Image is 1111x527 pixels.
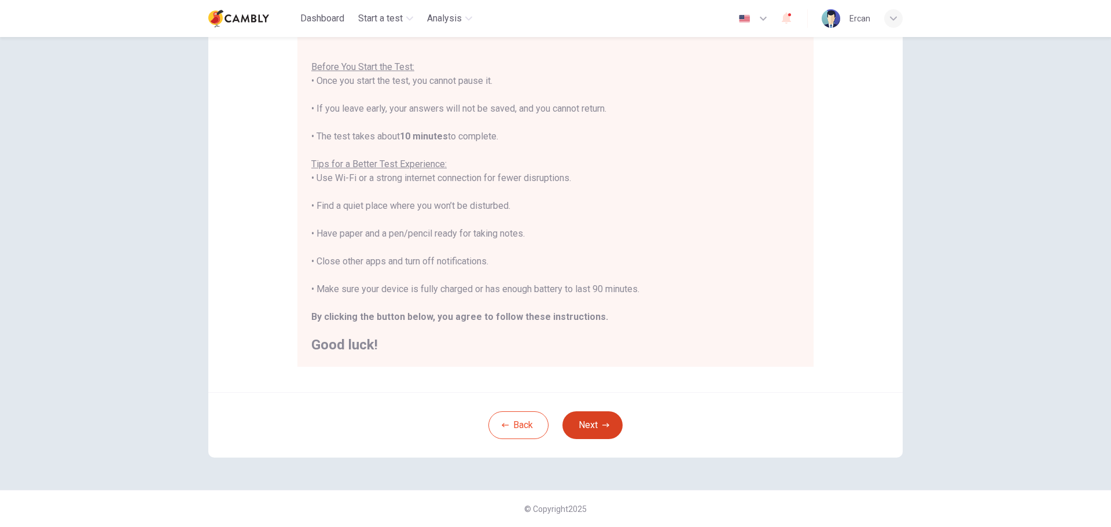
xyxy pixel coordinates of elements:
[354,8,418,29] button: Start a test
[208,7,296,30] a: Cambly logo
[311,311,608,322] b: By clicking the button below, you agree to follow these instructions.
[737,14,752,23] img: en
[524,504,587,514] span: © Copyright 2025
[300,12,344,25] span: Dashboard
[488,411,549,439] button: Back
[427,12,462,25] span: Analysis
[400,131,448,142] b: 10 minutes
[562,411,623,439] button: Next
[296,8,349,29] button: Dashboard
[422,8,477,29] button: Analysis
[849,12,870,25] div: Ercan
[311,61,414,72] u: Before You Start the Test:
[311,32,800,352] div: You are about to start a . • Once you start the test, you cannot pause it. • If you leave early, ...
[208,7,269,30] img: Cambly logo
[311,159,447,169] u: Tips for a Better Test Experience:
[822,9,840,28] img: Profile picture
[311,338,800,352] h2: Good luck!
[358,12,403,25] span: Start a test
